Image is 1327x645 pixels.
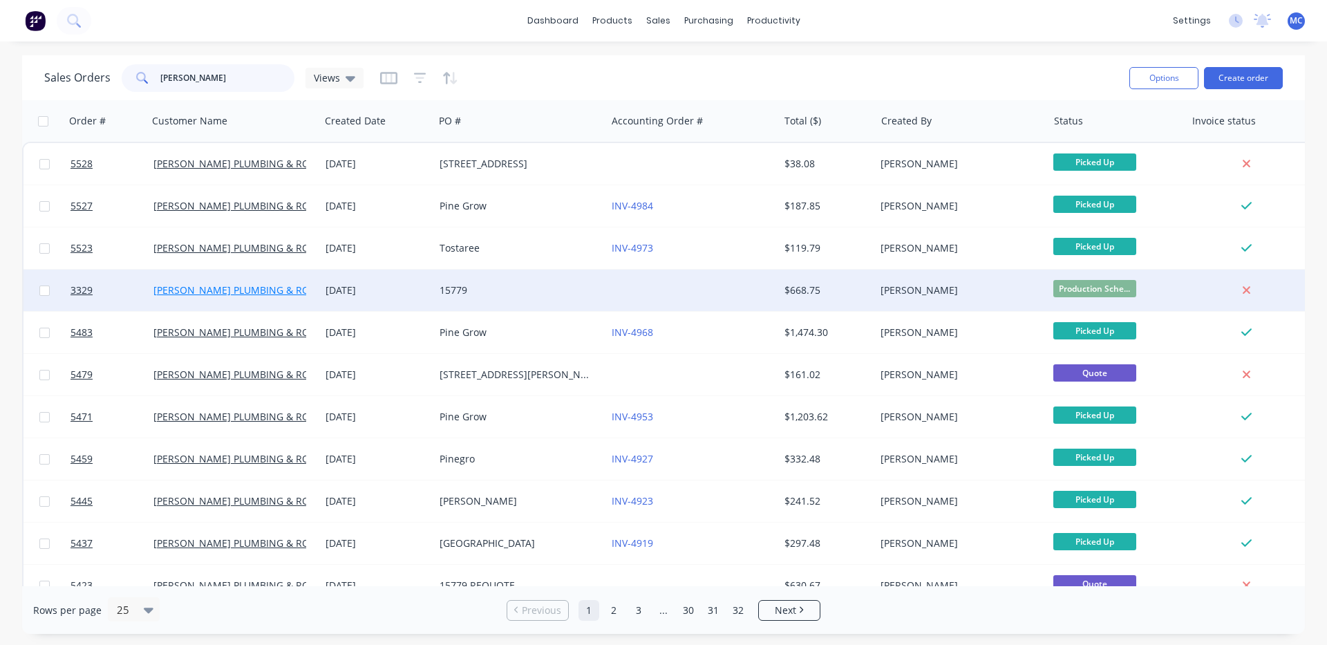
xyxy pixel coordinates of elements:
[153,199,401,212] a: [PERSON_NAME] PLUMBING & ROOFING PRO PTY LTD
[1053,322,1136,339] span: Picked Up
[1053,575,1136,592] span: Quote
[881,494,1034,508] div: [PERSON_NAME]
[603,600,624,621] a: Page 2
[440,494,593,508] div: [PERSON_NAME]
[1053,153,1136,171] span: Picked Up
[326,241,429,255] div: [DATE]
[784,452,865,466] div: $332.48
[70,143,153,185] a: 5528
[784,536,865,550] div: $297.48
[784,114,821,128] div: Total ($)
[1053,406,1136,424] span: Picked Up
[578,600,599,621] a: Page 1 is your current page
[153,241,401,254] a: [PERSON_NAME] PLUMBING & ROOFING PRO PTY LTD
[612,410,653,423] a: INV-4953
[881,452,1034,466] div: [PERSON_NAME]
[881,579,1034,592] div: [PERSON_NAME]
[612,241,653,254] a: INV-4973
[612,114,703,128] div: Accounting Order #
[440,157,593,171] div: [STREET_ADDRESS]
[678,600,699,621] a: Page 30
[70,523,153,564] a: 5437
[881,536,1034,550] div: [PERSON_NAME]
[70,241,93,255] span: 5523
[728,600,749,621] a: Page 32
[1166,10,1218,31] div: settings
[70,452,93,466] span: 5459
[70,396,153,438] a: 5471
[1053,280,1136,297] span: Production Sche...
[1053,533,1136,550] span: Picked Up
[314,71,340,85] span: Views
[70,438,153,480] a: 5459
[784,368,865,382] div: $161.02
[775,604,796,617] span: Next
[70,354,153,395] a: 5479
[325,114,386,128] div: Created Date
[440,326,593,339] div: Pine Grow
[585,10,639,31] div: products
[703,600,724,621] a: Page 31
[70,283,93,297] span: 3329
[440,579,593,592] div: 15779 REQUOTE
[440,199,593,213] div: Pine Grow
[70,368,93,382] span: 5479
[70,565,153,606] a: 5423
[1054,114,1083,128] div: Status
[677,10,740,31] div: purchasing
[1053,238,1136,255] span: Picked Up
[326,494,429,508] div: [DATE]
[326,283,429,297] div: [DATE]
[440,368,593,382] div: [STREET_ADDRESS][PERSON_NAME]
[153,326,401,339] a: [PERSON_NAME] PLUMBING & ROOFING PRO PTY LTD
[25,10,46,31] img: Factory
[70,326,93,339] span: 5483
[70,157,93,171] span: 5528
[70,410,93,424] span: 5471
[639,10,677,31] div: sales
[153,536,401,550] a: [PERSON_NAME] PLUMBING & ROOFING PRO PTY LTD
[326,326,429,339] div: [DATE]
[70,494,93,508] span: 5445
[507,604,568,617] a: Previous page
[160,64,295,92] input: Search...
[1053,364,1136,382] span: Quote
[70,199,93,213] span: 5527
[881,199,1034,213] div: [PERSON_NAME]
[153,157,401,170] a: [PERSON_NAME] PLUMBING & ROOFING PRO PTY LTD
[44,71,111,84] h1: Sales Orders
[153,452,401,465] a: [PERSON_NAME] PLUMBING & ROOFING PRO PTY LTD
[153,494,401,507] a: [PERSON_NAME] PLUMBING & ROOFING PRO PTY LTD
[326,157,429,171] div: [DATE]
[881,326,1034,339] div: [PERSON_NAME]
[628,600,649,621] a: Page 3
[1053,491,1136,508] span: Picked Up
[501,600,826,621] ul: Pagination
[326,199,429,213] div: [DATE]
[152,114,227,128] div: Customer Name
[440,241,593,255] div: Tostaree
[653,600,674,621] a: Jump forward
[881,114,932,128] div: Created By
[740,10,807,31] div: productivity
[784,494,865,508] div: $241.52
[440,283,593,297] div: 15779
[440,536,593,550] div: [GEOGRAPHIC_DATA]
[326,452,429,466] div: [DATE]
[1053,196,1136,213] span: Picked Up
[612,452,653,465] a: INV-4927
[784,199,865,213] div: $187.85
[612,199,653,212] a: INV-4984
[612,494,653,507] a: INV-4923
[784,283,865,297] div: $668.75
[1204,67,1283,89] button: Create order
[881,157,1034,171] div: [PERSON_NAME]
[784,579,865,592] div: $630.67
[440,452,593,466] div: Pinegro
[759,604,820,617] a: Next page
[784,410,865,424] div: $1,203.62
[881,241,1034,255] div: [PERSON_NAME]
[326,410,429,424] div: [DATE]
[784,326,865,339] div: $1,474.30
[1192,114,1256,128] div: Invoice status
